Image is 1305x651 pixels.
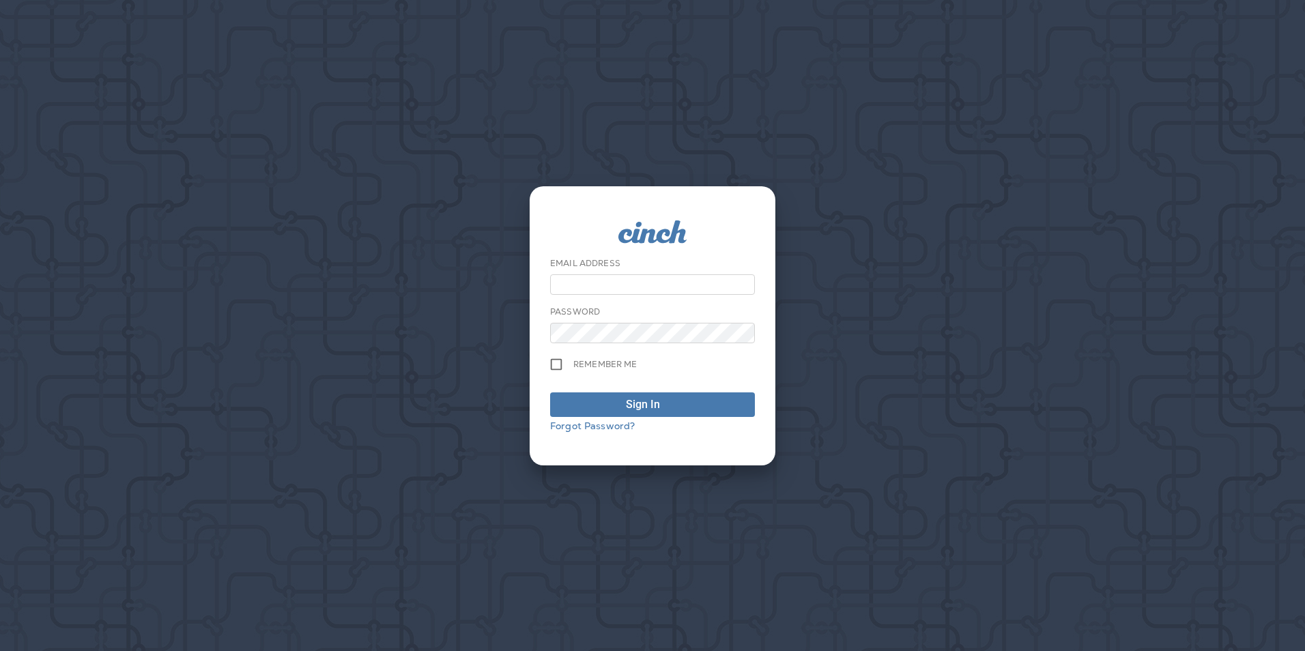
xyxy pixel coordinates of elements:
label: Password [550,306,600,317]
a: Forgot Password? [550,420,635,432]
button: Sign In [550,392,755,417]
div: Sign In [626,396,660,413]
label: Email Address [550,258,620,269]
span: Remember me [573,359,637,370]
